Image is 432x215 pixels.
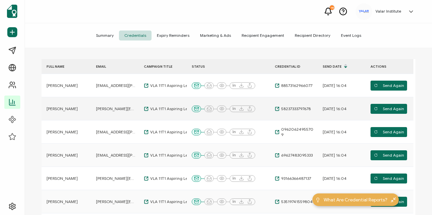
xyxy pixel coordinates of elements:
img: minimize-icon.svg [391,197,396,202]
span: [DATE] 16:04 [323,106,347,111]
span: [PERSON_NAME][EMAIL_ADDRESS][PERSON_NAME][DOMAIN_NAME] [96,106,136,111]
span: [PERSON_NAME] [47,83,78,88]
span: [DATE] 16:04 [323,153,347,158]
a: 88573162966077 [275,83,312,88]
a: 69627483095333 [275,153,313,158]
img: sertifier-logomark-colored.svg [7,5,17,18]
a: 93166366487137 [275,176,311,181]
span: [PERSON_NAME][EMAIL_ADDRESS][PERSON_NAME][DOMAIN_NAME] [96,176,136,181]
span: VLA 11T1 Aspiring Leaders Program -[DATE] [149,83,215,88]
span: 69627483095333 [279,153,313,158]
span: VLA 11T1 Aspiring Leaders Program -[DATE] [149,106,215,111]
span: 93166366487137 [279,176,311,181]
span: [PERSON_NAME] [47,106,78,111]
a: 09620624955709 [275,127,314,137]
button: Send Again [371,127,407,137]
span: [DATE] 16:04 [323,176,347,181]
button: Send Again [371,104,407,114]
span: [EMAIL_ADDRESS][PERSON_NAME][DOMAIN_NAME] [96,153,136,158]
div: FULL NAME [42,63,91,70]
span: VLA 11T1 Aspiring Leaders Program -[DATE] [149,129,215,135]
div: CAMPAIGN TITLE [139,63,187,70]
h5: Valar Institute [376,9,401,14]
span: VLA 11T1 Aspiring Leaders Program -[DATE] [149,199,215,204]
span: Send Again [374,174,404,183]
div: STATUS [187,63,270,70]
span: Send Again [374,127,404,137]
span: Send Again [374,81,404,91]
span: VLA 11T1 Aspiring Leaders Program -[DATE] [149,153,215,158]
span: [PERSON_NAME] [47,176,78,181]
span: [PERSON_NAME] [47,129,78,135]
iframe: Chat Widget [399,183,432,215]
span: Credentials [119,31,152,40]
span: [PERSON_NAME] [47,199,78,204]
span: [EMAIL_ADDRESS][PERSON_NAME][DOMAIN_NAME] [96,83,136,88]
a: 58237333797678 [275,106,311,111]
span: [EMAIL_ADDRESS][PERSON_NAME][DOMAIN_NAME] [96,129,136,135]
span: VLA 11T1 Aspiring Leaders Program -[DATE] [149,176,215,181]
span: Send Again [374,104,404,114]
span: Event Logs [336,31,367,40]
button: Send Again [371,150,407,160]
span: Marketing & Ads [195,31,236,40]
span: [PERSON_NAME] [47,153,78,158]
div: ACTIONS [366,63,413,70]
span: [PERSON_NAME][EMAIL_ADDRESS][PERSON_NAME][DOMAIN_NAME] [96,199,136,204]
span: 58237333797678 [279,106,311,111]
div: Send Date [318,61,366,72]
span: Summary [91,31,119,40]
span: 53519741559804 [279,199,313,204]
div: CREDENTIAL ID [270,63,318,70]
span: Recipient Directory [289,31,336,40]
span: Expiry Reminders [152,31,195,40]
div: 18 [330,5,334,10]
span: Send Again [374,150,404,160]
div: EMAIL [91,63,139,70]
span: Recipient Engagement [236,31,289,40]
span: [DATE] 16:04 [323,83,347,88]
span: What Are Credential Reports? [324,196,387,203]
span: 09620624955709 [279,127,314,137]
span: [DATE] 16:04 [323,129,347,135]
button: Send Again [371,81,407,91]
button: Send Again [371,174,407,183]
a: 53519741559804 [275,199,313,204]
img: 9d7cedca-7689-4f57-a5df-1b05e96c1e61.svg [359,10,369,13]
span: 88573162966077 [279,83,312,88]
